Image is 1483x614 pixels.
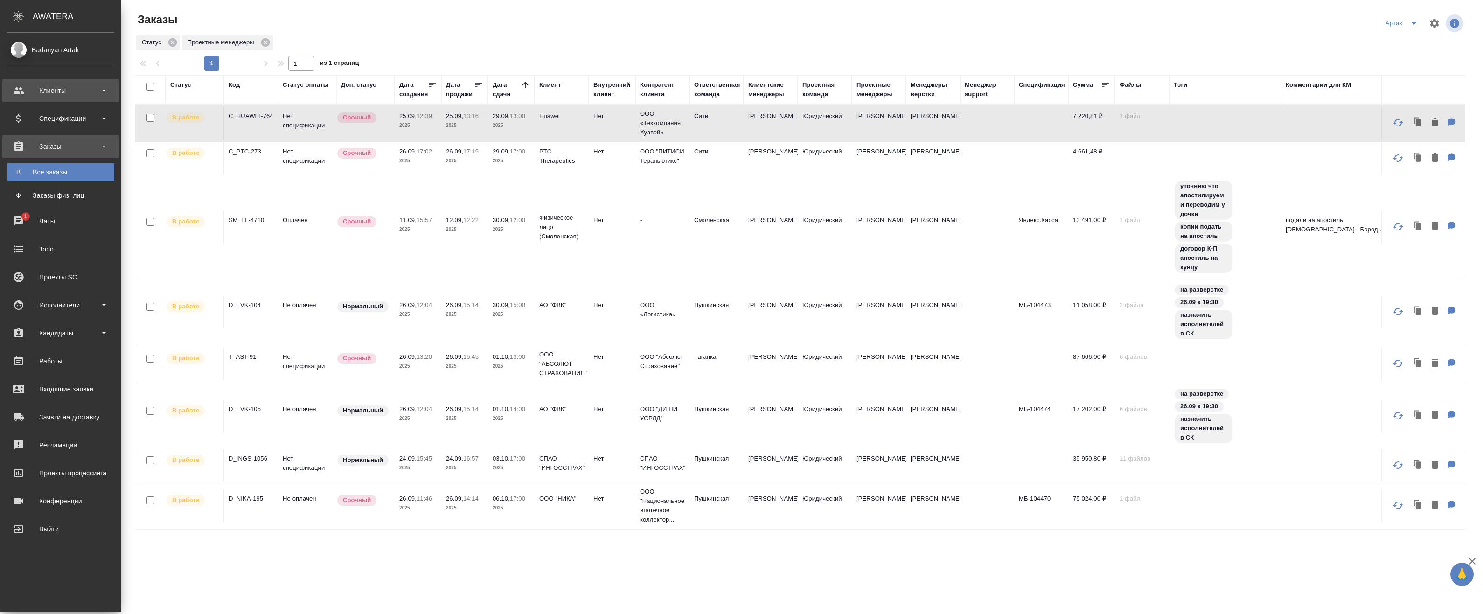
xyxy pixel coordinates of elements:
[493,353,510,360] p: 01.10,
[1427,113,1443,133] button: Удалить
[7,270,114,284] div: Проекты SC
[1180,402,1218,411] p: 26.09 к 19:30
[744,449,798,482] td: [PERSON_NAME]
[1387,454,1409,476] button: Обновить
[640,109,685,137] p: ООО «Техкомпания Хуавэй»
[343,406,383,415] p: Нормальный
[7,410,114,424] div: Заявки на доставку
[229,352,273,362] p: T_AST-91
[399,225,437,234] p: 2025
[2,461,119,485] a: Проекты процессинга
[852,348,906,380] td: [PERSON_NAME]
[1409,406,1427,425] button: Клонировать
[689,107,744,140] td: Сити
[1120,80,1141,90] div: Файлы
[1180,389,1223,398] p: на разверстке
[493,225,530,234] p: 2025
[446,112,463,119] p: 25.09,
[748,80,793,99] div: Клиентские менеджеры
[593,300,631,310] p: Нет
[142,38,165,47] p: Статус
[1409,456,1427,475] button: Клонировать
[172,302,199,311] p: В работе
[1068,107,1115,140] td: 7 220,81 ₽
[510,112,525,119] p: 13:00
[446,414,483,423] p: 2025
[1174,80,1187,90] div: Тэги
[229,147,273,156] p: C_PTC-273
[744,489,798,522] td: [PERSON_NAME]
[1120,352,1164,362] p: 6 файлов
[170,80,191,90] div: Статус
[593,405,631,414] p: Нет
[336,300,390,313] div: Статус по умолчанию для стандартных заказов
[539,300,584,310] p: АО "ФВК"
[852,449,906,482] td: [PERSON_NAME]
[493,463,530,473] p: 2025
[446,156,483,166] p: 2025
[166,352,218,365] div: Выставляет ПМ после принятия заказа от КМа
[802,80,847,99] div: Проектная команда
[493,414,530,423] p: 2025
[343,113,371,122] p: Срочный
[417,353,432,360] p: 13:20
[493,310,530,319] p: 2025
[744,348,798,380] td: [PERSON_NAME]
[166,147,218,160] div: Выставляет ПМ после принятия заказа от КМа
[1427,354,1443,373] button: Удалить
[136,35,180,50] div: Статус
[1427,149,1443,168] button: Удалить
[911,80,955,99] div: Менеджеры верстки
[12,191,110,200] div: Заказы физ. лиц
[172,113,199,122] p: В работе
[166,216,218,228] div: Выставляет ПМ после принятия заказа от КМа
[539,494,584,503] p: ООО "НИКА"
[1120,112,1164,121] p: 1 файл
[7,494,114,508] div: Конференции
[911,112,955,121] p: [PERSON_NAME]
[593,147,631,156] p: Нет
[172,217,199,226] p: В работе
[278,400,336,433] td: Не оплачен
[1174,284,1276,340] div: на разверстке, 26.09 к 19:30, назначить исполнителей в СК
[278,348,336,380] td: Нет спецификации
[640,405,685,423] p: ООО "ДИ ПИ УОРЛД"
[852,107,906,140] td: [PERSON_NAME]
[689,296,744,328] td: Пушкинская
[965,80,1010,99] div: Менеджер support
[1180,310,1227,338] p: назначить исполнителей в СК
[911,494,955,503] p: [PERSON_NAME]
[593,454,631,463] p: Нет
[446,148,463,155] p: 26.09,
[493,495,510,502] p: 06.10,
[1427,406,1443,425] button: Удалить
[229,454,273,463] p: D_INGS-1056
[336,112,390,124] div: Выставляется автоматически, если на указанный объем услуг необходимо больше времени в стандартном...
[1409,217,1427,236] button: Клонировать
[446,216,463,223] p: 12.09,
[1174,180,1276,274] div: уточняю что апостилируем и переводим у дочки, копии подать на апостиль, договор К-П апостиль на к...
[336,454,390,467] div: Статус по умолчанию для стандартных заказов
[172,148,199,158] p: В работе
[7,163,114,181] a: ВВсе заказы
[7,438,114,452] div: Рекламации
[1409,302,1427,321] button: Клонировать
[1068,348,1115,380] td: 87 666,00 ₽
[493,301,510,308] p: 30.09,
[135,12,177,27] span: Заказы
[278,107,336,140] td: Нет спецификации
[2,237,119,261] a: Todo
[911,405,955,414] p: [PERSON_NAME]
[1180,244,1227,272] p: договор К-П апостиль на кунцу
[689,449,744,482] td: Пушкинская
[166,454,218,467] div: Выставляет ПМ после принятия заказа от КМа
[1446,14,1465,32] span: Посмотреть информацию
[852,211,906,244] td: [PERSON_NAME]
[798,107,852,140] td: Юридический
[744,296,798,328] td: [PERSON_NAME]
[640,80,685,99] div: Контрагент клиента
[640,147,685,166] p: ООО "ПИТИСИ Терапьютикс"
[399,310,437,319] p: 2025
[320,57,359,71] span: из 1 страниц
[689,142,744,175] td: Сити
